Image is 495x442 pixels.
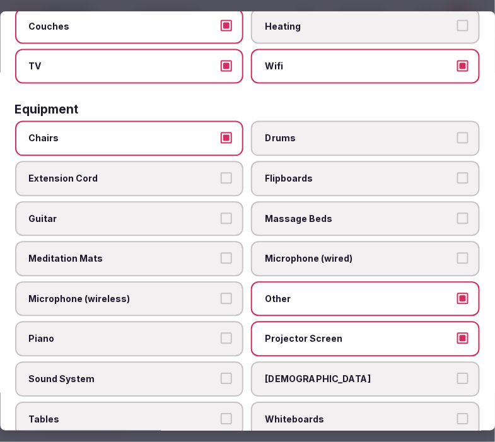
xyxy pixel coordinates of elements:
[221,373,233,385] button: Sound System
[457,253,469,264] button: Microphone (wired)
[457,61,469,72] button: Wifi
[265,333,454,346] span: Projector Screen
[29,20,218,33] span: Couches
[221,213,233,224] button: Guitar
[265,132,454,145] span: Drums
[265,293,454,306] span: Other
[15,104,79,116] h3: Equipment
[221,253,233,264] button: Meditation Mats
[221,173,233,184] button: Extension Cord
[29,293,218,306] span: Microphone (wireless)
[265,173,454,185] span: Flipboards
[265,414,454,426] span: Whiteboards
[221,333,233,344] button: Piano
[457,333,469,344] button: Projector Screen
[221,414,233,425] button: Tables
[265,373,454,386] span: [DEMOGRAPHIC_DATA]
[221,132,233,144] button: Chairs
[29,414,218,426] span: Tables
[29,213,218,226] span: Guitar
[29,373,218,386] span: Sound System
[265,20,454,33] span: Heating
[457,293,469,305] button: Other
[221,61,233,72] button: TV
[265,253,454,265] span: Microphone (wired)
[221,293,233,305] button: Microphone (wireless)
[457,173,469,184] button: Flipboards
[29,132,218,145] span: Chairs
[29,333,218,346] span: Piano
[265,61,454,73] span: Wifi
[457,213,469,224] button: Massage Beds
[29,253,218,265] span: Meditation Mats
[29,173,218,185] span: Extension Cord
[265,213,454,226] span: Massage Beds
[457,414,469,425] button: Whiteboards
[457,20,469,32] button: Heating
[29,61,218,73] span: TV
[457,373,469,385] button: [DEMOGRAPHIC_DATA]
[221,20,233,32] button: Couches
[457,132,469,144] button: Drums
